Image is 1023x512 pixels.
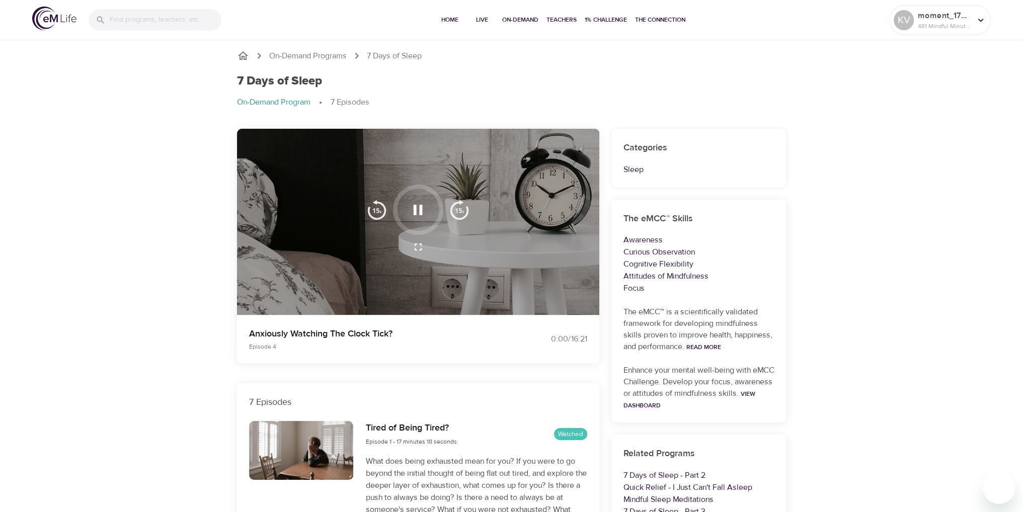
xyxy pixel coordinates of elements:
[249,327,500,340] p: Anxiously Watching The Clock Tick?
[623,234,774,246] p: Awareness
[623,390,755,409] a: View Dashboard
[623,282,774,294] p: Focus
[894,10,914,30] div: KV
[367,200,387,220] img: 15s_prev.svg
[249,395,587,409] p: 7 Episodes
[438,15,462,25] span: Home
[546,15,577,25] span: Teachers
[237,50,786,62] nav: breadcrumb
[32,7,76,30] img: logo
[623,306,774,353] p: The eMCC™ is a scientifically validated framework for developing mindfulness skills proven to imp...
[686,343,721,351] a: Read More
[623,482,752,492] a: Quick Relief - I Just Can't Fall Asleep
[512,333,587,345] div: 0:00 / 16:21
[585,15,627,25] span: 1% Challenge
[623,141,774,155] h6: Categories
[623,470,705,480] a: 7 Days of Sleep - Part 2
[635,15,685,25] span: The Connection
[623,246,774,258] p: Curious Observation
[623,258,774,270] p: Cognitive Flexibility
[365,421,456,436] h6: Tired of Being Tired?
[983,472,1015,504] iframe: Button to launch messaging window
[623,163,774,176] p: Sleep
[365,438,456,446] span: Episode 1 - 17 minutes 18 seconds
[237,74,322,89] h1: 7 Days of Sleep
[623,212,774,226] h6: The eMCC™ Skills
[502,15,538,25] span: On-Demand
[237,97,786,109] nav: breadcrumb
[623,494,714,504] a: Mindful Sleep Meditations
[470,15,494,25] span: Live
[367,50,422,62] p: 7 Days of Sleep
[331,97,369,108] p: 7 Episodes
[110,9,221,31] input: Find programs, teachers, etc...
[269,50,347,62] a: On-Demand Programs
[623,365,774,411] p: Enhance your mental well-being with eMCC Challenge. Develop your focus, awareness or attitudes of...
[623,270,774,282] p: Attitudes of Mindfulness
[249,342,500,351] p: Episode 4
[623,447,774,461] h6: Related Programs
[449,200,469,220] img: 15s_next.svg
[237,97,310,108] p: On-Demand Program
[554,430,587,439] span: Watched
[918,10,971,22] p: moment_1755283842
[918,22,971,31] p: 481 Mindful Minutes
